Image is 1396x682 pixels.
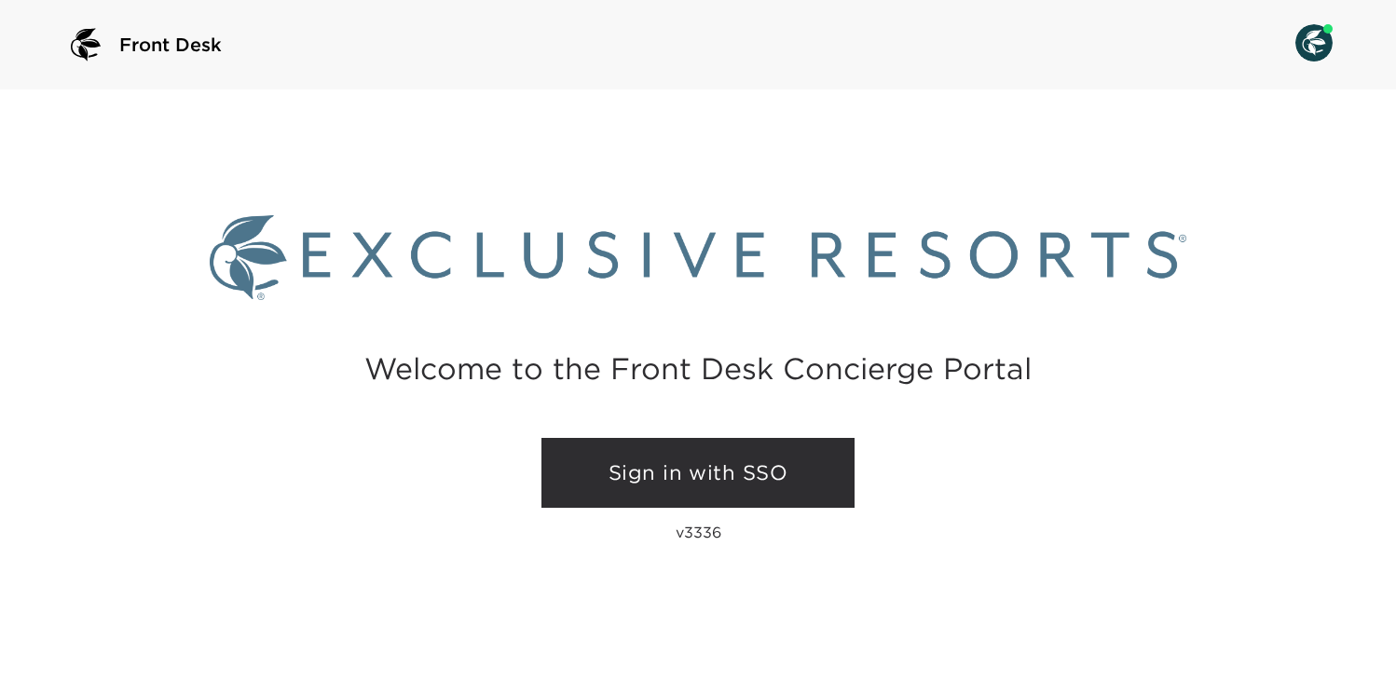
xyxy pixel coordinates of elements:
[119,32,222,58] span: Front Desk
[1295,24,1333,61] img: User
[676,523,721,541] p: v3336
[364,354,1032,383] h2: Welcome to the Front Desk Concierge Portal
[63,22,108,67] img: logo
[541,438,855,509] a: Sign in with SSO
[210,215,1187,300] img: Exclusive Resorts logo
